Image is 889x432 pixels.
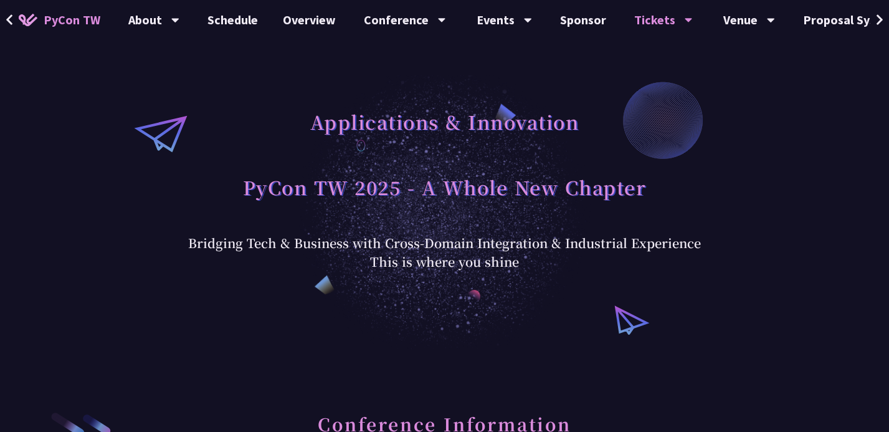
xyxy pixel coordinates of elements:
[19,14,37,26] img: Home icon of PyCon TW 2025
[44,11,100,29] span: PyCon TW
[6,4,113,36] a: PyCon TW
[188,234,701,271] div: Bridging Tech & Business with Cross-Domain Integration & Industrial Experience This is where you ...
[243,168,647,206] h1: PyCon TW 2025 - A Whole New Chapter
[310,103,579,140] h1: Applications & Innovation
